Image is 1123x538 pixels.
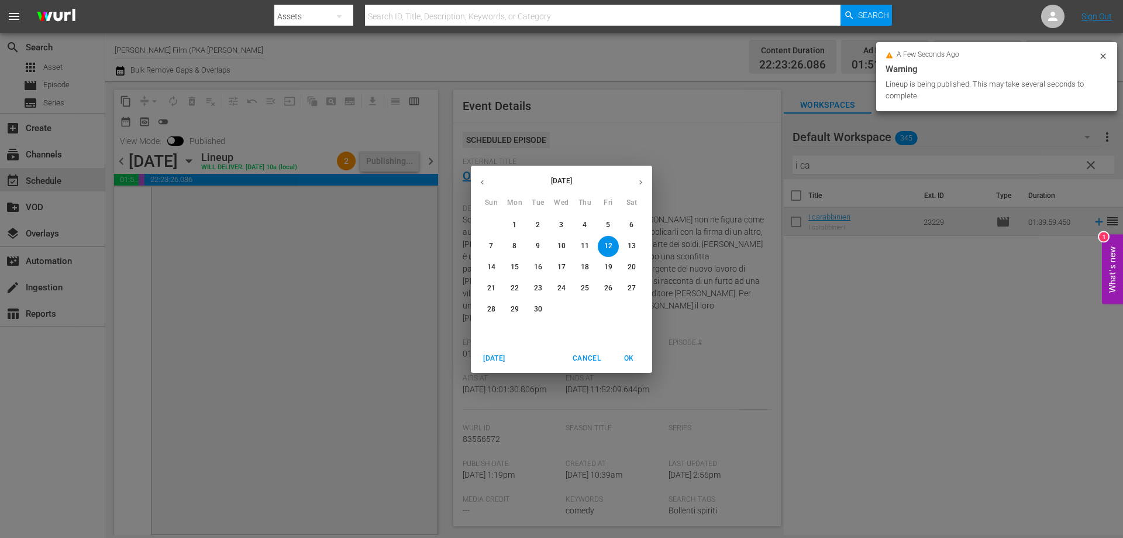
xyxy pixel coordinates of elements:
button: 16 [528,257,549,278]
p: 14 [487,262,495,272]
button: 26 [598,278,619,299]
p: 28 [487,304,495,314]
p: 20 [628,262,636,272]
p: 11 [581,241,589,251]
button: 7 [481,236,502,257]
button: 4 [574,215,595,236]
span: Search [858,5,889,26]
span: Fri [598,197,619,209]
p: 4 [583,220,587,230]
button: 1 [504,215,525,236]
button: 12 [598,236,619,257]
span: a few seconds ago [897,50,959,60]
button: 15 [504,257,525,278]
button: 2 [528,215,549,236]
button: 28 [481,299,502,320]
button: 18 [574,257,595,278]
button: [DATE] [476,349,513,368]
button: 30 [528,299,549,320]
button: 5 [598,215,619,236]
button: 23 [528,278,549,299]
p: 26 [604,283,612,293]
p: 2 [536,220,540,230]
button: 25 [574,278,595,299]
p: 25 [581,283,589,293]
button: 24 [551,278,572,299]
p: 3 [559,220,563,230]
div: 1 [1099,232,1108,241]
p: 30 [534,304,542,314]
p: 13 [628,241,636,251]
span: Mon [504,197,525,209]
div: Warning [886,62,1108,76]
button: Open Feedback Widget [1102,234,1123,304]
p: 23 [534,283,542,293]
p: 27 [628,283,636,293]
button: Cancel [568,349,605,368]
p: 29 [511,304,519,314]
button: 13 [621,236,642,257]
p: 7 [489,241,493,251]
span: Wed [551,197,572,209]
p: 17 [557,262,566,272]
p: 15 [511,262,519,272]
p: 12 [604,241,612,251]
button: 20 [621,257,642,278]
div: Lineup is being published. This may take several seconds to complete. [886,78,1096,102]
span: Sun [481,197,502,209]
p: 10 [557,241,566,251]
button: 22 [504,278,525,299]
button: 29 [504,299,525,320]
p: 24 [557,283,566,293]
span: Cancel [573,352,601,365]
img: ans4CAIJ8jUAAAAAAAAAAAAAAAAAAAAAAAAgQb4GAAAAAAAAAAAAAAAAAAAAAAAAJMjXAAAAAAAAAAAAAAAAAAAAAAAAgAT5G... [28,3,84,30]
button: 3 [551,215,572,236]
button: 9 [528,236,549,257]
span: Thu [574,197,595,209]
p: 19 [604,262,612,272]
span: Tue [528,197,549,209]
p: 22 [511,283,519,293]
span: menu [7,9,21,23]
a: Sign Out [1081,12,1112,21]
p: 18 [581,262,589,272]
button: 8 [504,236,525,257]
p: 9 [536,241,540,251]
button: 10 [551,236,572,257]
p: [DATE] [494,176,629,186]
p: 8 [512,241,516,251]
button: 11 [574,236,595,257]
button: 6 [621,215,642,236]
p: 6 [629,220,633,230]
span: OK [615,352,643,365]
p: 16 [534,262,542,272]
button: 21 [481,278,502,299]
p: 1 [512,220,516,230]
p: 21 [487,283,495,293]
p: 5 [606,220,610,230]
span: [DATE] [480,352,508,365]
button: OK [610,349,647,368]
button: 14 [481,257,502,278]
span: Sat [621,197,642,209]
button: 27 [621,278,642,299]
button: 17 [551,257,572,278]
button: 19 [598,257,619,278]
